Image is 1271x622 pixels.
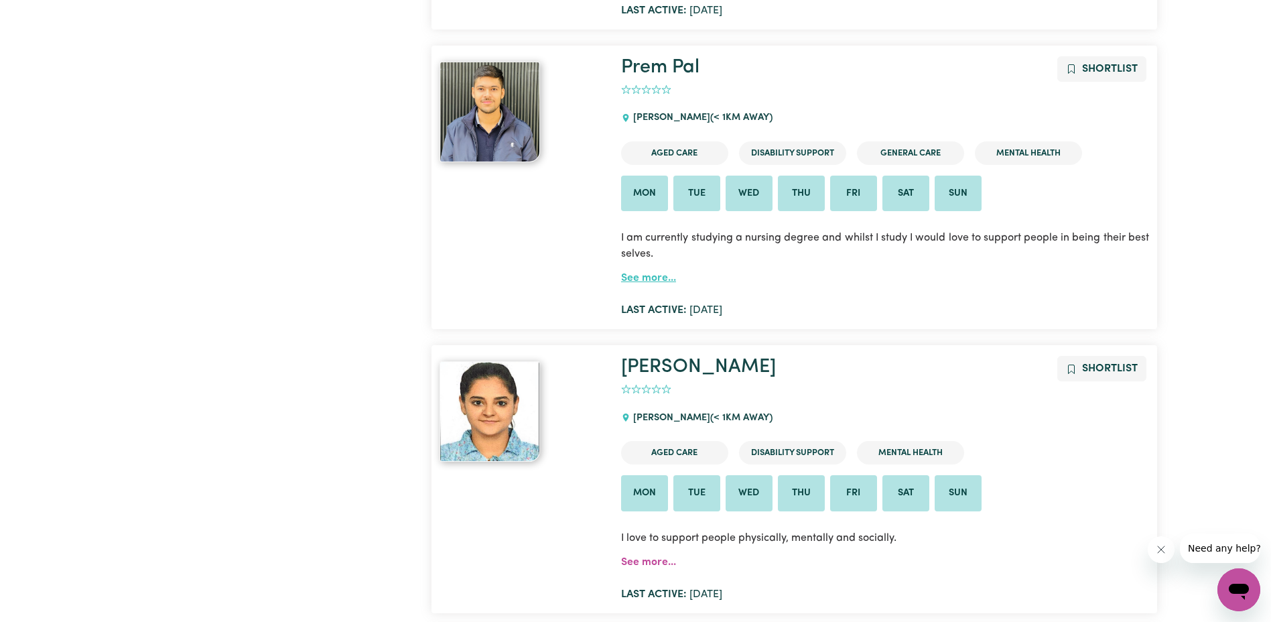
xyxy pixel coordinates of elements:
button: Add to shortlist [1057,356,1146,381]
li: Available on Sat [882,475,929,511]
b: Last active: [621,589,687,600]
button: Add to shortlist [1057,56,1146,82]
li: Available on Mon [621,475,668,511]
span: [DATE] [621,589,722,600]
li: Available on Tue [673,475,720,511]
li: Available on Tue [673,176,720,212]
a: Prem Pal [621,58,699,77]
a: See more... [621,557,676,568]
img: View Prem Pal's profile [440,62,540,162]
a: [PERSON_NAME] [621,357,776,377]
li: Mental Health [857,441,964,464]
li: Aged Care [621,141,728,165]
li: Mental Health [975,141,1082,165]
span: (< 1km away) [710,413,773,423]
span: Shortlist [1082,64,1138,74]
div: add rating by typing an integer from 0 to 5 or pressing arrow keys [621,382,671,397]
li: Aged Care [621,441,728,464]
b: Last active: [621,305,687,316]
li: Available on Wed [726,176,773,212]
li: Disability Support [739,441,846,464]
a: Prem Pal [440,62,605,162]
li: Available on Thu [778,475,825,511]
iframe: Button to launch messaging window [1217,568,1260,611]
a: See more... [621,273,676,284]
li: Available on Fri [830,176,877,212]
div: [PERSON_NAME] [621,100,781,136]
div: [PERSON_NAME] [621,400,781,436]
li: Available on Thu [778,176,825,212]
span: (< 1km away) [710,113,773,123]
p: I love to support people physically, mentally and socially. [621,522,1149,554]
img: View Nitasha Rani's profile [440,361,540,462]
div: add rating by typing an integer from 0 to 5 or pressing arrow keys [621,82,671,98]
li: Available on Fri [830,475,877,511]
iframe: Close message [1148,536,1175,563]
span: [DATE] [621,305,722,316]
span: [DATE] [621,5,722,16]
li: Disability Support [739,141,846,165]
span: Need any help? [8,9,81,20]
li: Available on Wed [726,475,773,511]
li: Available on Sun [935,475,982,511]
span: Shortlist [1082,363,1138,374]
li: Available on Sun [935,176,982,212]
li: Available on Mon [621,176,668,212]
a: Nitasha Rani [440,361,605,462]
iframe: Message from company [1180,534,1260,563]
li: Available on Sat [882,176,929,212]
b: Last active: [621,5,687,16]
p: I am currently studying a nursing degree and whilst I study I would love to support people in bei... [621,222,1149,270]
li: General Care [857,141,964,165]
